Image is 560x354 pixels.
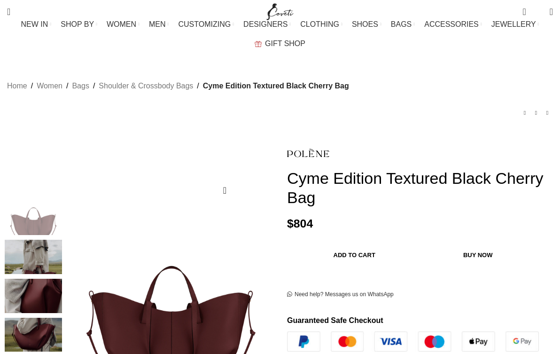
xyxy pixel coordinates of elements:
[61,20,94,29] span: SHOP BY
[424,15,482,34] a: ACCESSORIES
[300,20,339,29] span: CLOTHING
[61,15,97,34] a: SHOP BY
[243,20,288,29] span: DESIGNERS
[287,142,329,164] img: Polene
[255,41,262,47] img: GiftBag
[5,279,62,313] img: Polene bags
[5,240,62,274] img: Polene bag
[5,318,62,352] img: Polene Paris
[37,80,62,92] a: Women
[99,80,193,92] a: Shoulder & Crossbody Bags
[149,15,169,34] a: MEN
[287,331,539,352] img: guaranteed-safe-checkout-bordered.j
[352,20,378,29] span: SHOES
[265,39,305,48] span: GIFT SHOP
[5,201,62,235] img: Polene
[491,15,539,34] a: JEWELLERY
[203,80,349,92] span: Cyme Edition Textured Black Cherry Bag
[107,15,140,34] a: WOMEN
[21,20,48,29] span: NEW IN
[518,2,530,21] a: 0
[178,15,234,34] a: CUSTOMIZING
[7,80,27,92] a: Home
[287,217,294,230] span: $
[178,20,231,29] span: CUSTOMIZING
[424,20,479,29] span: ACCESSORIES
[292,245,417,265] button: Add to cart
[243,15,291,34] a: DESIGNERS
[391,20,412,29] span: BAGS
[535,9,542,16] span: 0
[519,107,530,118] a: Previous product
[255,34,305,53] a: GIFT SHOP
[2,2,15,21] a: Search
[421,245,534,265] button: Buy now
[300,15,342,34] a: CLOTHING
[287,316,383,324] strong: Guaranteed Safe Checkout
[542,107,553,118] a: Next product
[391,15,415,34] a: BAGS
[7,80,349,92] nav: Breadcrumb
[149,20,166,29] span: MEN
[352,15,381,34] a: SHOES
[287,169,553,207] h1: Cyme Edition Textured Black Cherry Bag
[107,20,136,29] span: WOMEN
[533,2,543,21] div: My Wishlist
[287,291,394,299] a: Need help? Messages us on WhatsApp
[491,20,536,29] span: JEWELLERY
[264,7,296,15] a: Site logo
[523,5,530,12] span: 0
[287,217,313,230] bdi: 804
[2,15,558,53] div: Main navigation
[72,80,89,92] a: Bags
[21,15,52,34] a: NEW IN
